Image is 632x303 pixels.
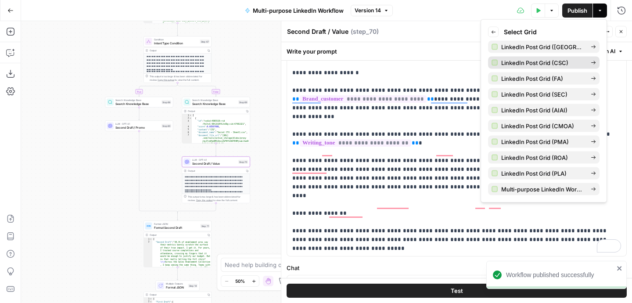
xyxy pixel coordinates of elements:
div: Search Knowledge BaseSearch Knowledge BaseStep 69Output[ { "id":"vsdid:4985519:rid :FoCtxS_08t2A1... [182,97,250,144]
span: 50% [235,278,245,285]
div: Step 69 [238,100,248,104]
span: Multiple Outputs [166,282,187,285]
span: Test [451,286,463,295]
span: Publish [567,6,587,15]
div: This output is too large & has been abbreviated for review. to view the full content. [150,75,210,82]
button: Test [287,284,627,298]
span: Multi-purpose LinkedIn Workflow Grid [501,185,584,194]
div: 2 [182,117,192,120]
div: Step 67 [200,40,210,43]
div: Step 70 [238,160,248,164]
div: LLM · GPT-4.1Second Draft / PromoStep 60 [105,121,173,131]
span: LLM · GPT-4.1 [115,122,160,126]
span: LinkedIn Post Grid (PMA) [501,137,584,146]
span: LinkedIn Post Grid (AIAI) [501,106,584,115]
div: Step 60 [162,124,171,128]
div: Search Knowledge BaseSearch Knowledge BaseStep 68 [105,97,173,108]
span: Toggle code folding, rows 2 through 19 [189,117,192,120]
g: Edge from step_71 to step_14 [177,267,178,280]
span: Intent Type Condition [154,41,198,45]
span: LLM · GPT-4.1 [192,158,237,162]
div: 5 [182,128,192,131]
button: Version 14 [351,5,393,16]
g: Edge from step_69 to step_70 [215,144,217,156]
div: Workflow published successfully [506,271,614,279]
span: LinkedIn Post Grid (FA) [501,74,584,83]
g: Edge from step_70 to step_67-conditional-end [178,203,216,213]
div: 7 [182,134,192,151]
span: Format JSON [154,222,199,226]
button: Publish [562,4,592,18]
span: Format Second Draft [154,225,199,230]
div: 6 [182,131,192,134]
span: Condition [154,38,198,41]
div: 1 [182,114,192,117]
div: Output [188,169,243,173]
g: Edge from step_67 to step_68 [139,83,178,97]
span: Toggle code folding, rows 1 through 3 [150,238,152,241]
span: LinkedIn Post Grid (CSC) [501,58,584,67]
span: Toggle code folding, rows 1 through 5 [150,298,152,301]
div: Step 71 [201,224,210,228]
span: LinkedIn Post Grid ([GEOGRAPHIC_DATA]) [501,43,584,51]
span: Version 14 [355,7,381,14]
div: Format JSONFormat Second DraftStep 71Output{ "Second Draft":"30.3% of enablement pros say their m... [144,221,212,267]
div: Step 14 [188,284,198,288]
g: Edge from step_60 to step_67-conditional-end [139,131,178,213]
label: Chat [287,263,627,272]
button: Multi-purpose LinkedIn Workflow [240,4,349,18]
div: 4 [182,126,192,129]
span: Multi-purpose LinkedIn Workflow [253,6,344,15]
span: LinkedIn Post Grid (PLA) [501,169,584,178]
span: LinkedIn Post Grid (SEC) [501,90,584,99]
span: Search Knowledge Base [115,101,160,106]
div: Output [188,109,243,113]
g: Edge from step_68 to step_60 [139,108,140,120]
g: Edge from step_67 to step_69 [178,83,217,97]
div: 1 [144,238,153,241]
div: 1 [144,298,153,301]
button: close [617,265,623,272]
div: Step 68 [162,100,171,104]
div: 3 [182,120,192,126]
span: Copy the output [196,199,213,202]
span: LinkedIn Post Grid (ROA) [501,153,584,162]
div: Write your prompt [281,42,632,60]
span: Search Knowledge Base [115,98,160,102]
span: Toggle code folding, rows 1 through 56 [189,114,192,117]
span: ( step_70 ) [351,27,379,36]
div: This output is too large & has been abbreviated for review. to view the full content. [188,195,248,202]
g: Edge from step_67-conditional-end to step_71 [177,212,178,220]
span: Search Knowledge Base [192,101,237,106]
span: Search Knowledge Base [192,98,237,102]
div: Output [150,293,205,296]
div: Select Grid [488,27,600,37]
div: Output [150,49,205,52]
span: Second Draft / Value [192,161,237,166]
div: Output [150,233,205,237]
span: Format JSON [166,285,187,289]
span: Second Draft / Promo [115,125,160,130]
span: LinkedIn Post Grid (CMOA) [501,122,584,130]
span: Copy the output [158,79,174,81]
textarea: Second Draft / Value [287,27,348,36]
g: Edge from step_66 to step_67 [177,23,178,36]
